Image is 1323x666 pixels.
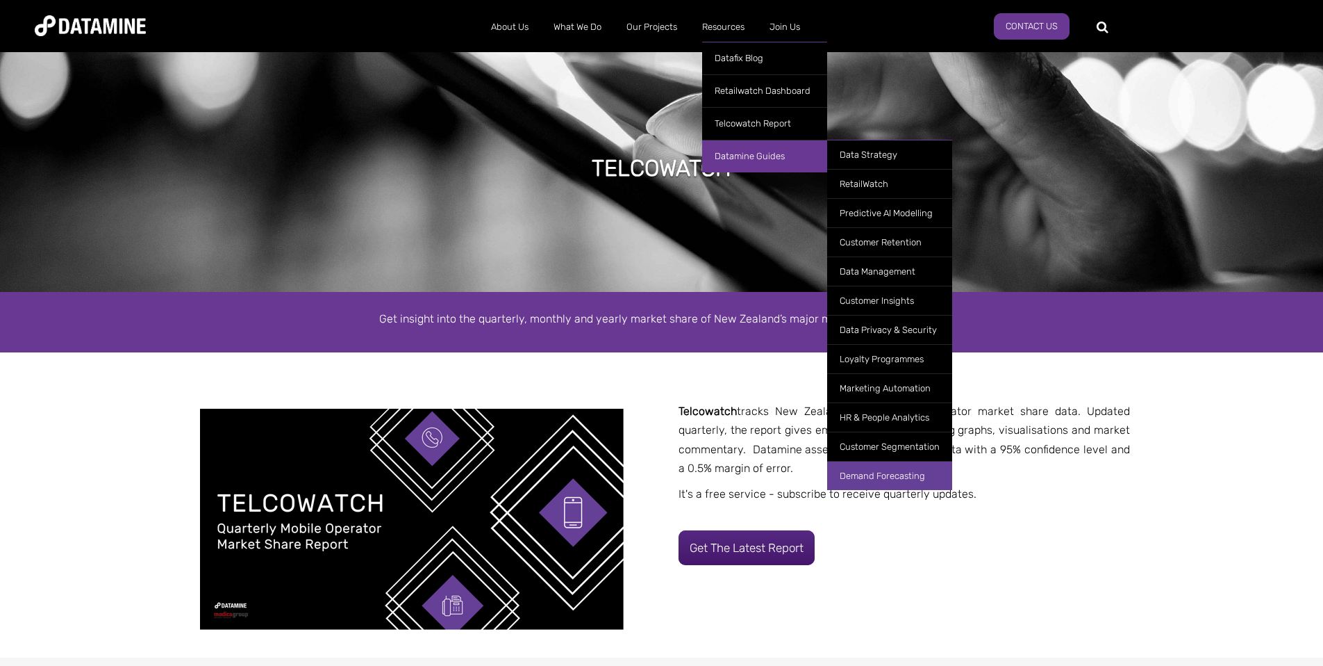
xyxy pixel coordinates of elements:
p: Get insight into the quarterly, monthly and yearly market share of New Zealand’s major mobile pho... [266,309,1058,328]
a: Customer Segmentation [827,432,952,461]
h1: TELCOWATCH [592,153,731,184]
a: Get the latest report [679,530,815,565]
a: Data Strategy [827,140,952,169]
a: Retailwatch Dashboard [702,74,827,107]
a: Join Us [757,9,813,45]
a: Telcowatch Report [702,107,827,140]
a: Customer Insights [827,286,952,315]
a: What We Do [541,9,614,45]
img: Datamine [35,15,146,36]
a: Our Projects [614,9,690,45]
a: Datamine Guides [702,140,827,172]
a: RetailWatch [827,169,952,198]
a: Loyalty Programmes [827,344,952,373]
a: Demand Forecasting [827,461,952,490]
a: Contact Us [994,13,1070,40]
a: Data Management [827,257,952,286]
a: About Us [479,9,541,45]
a: HR & People Analytics [827,403,952,432]
a: Customer Retention [827,227,952,257]
img: Copy of Telcowatch Report Template (2) [200,409,624,630]
a: Resources [690,9,757,45]
span: tracks New Zealand mobile phone operator market share data. Updated quarterly, the report gives e... [679,405,1130,475]
a: Data Privacy & Security [827,315,952,344]
a: Predictive AI Modelling [827,198,952,227]
strong: Telcowatch [679,405,737,418]
span: It's a free service - subscribe to receive quarterly updates. [679,487,976,501]
a: Datafix Blog [702,42,827,74]
a: Marketing Automation [827,373,952,403]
